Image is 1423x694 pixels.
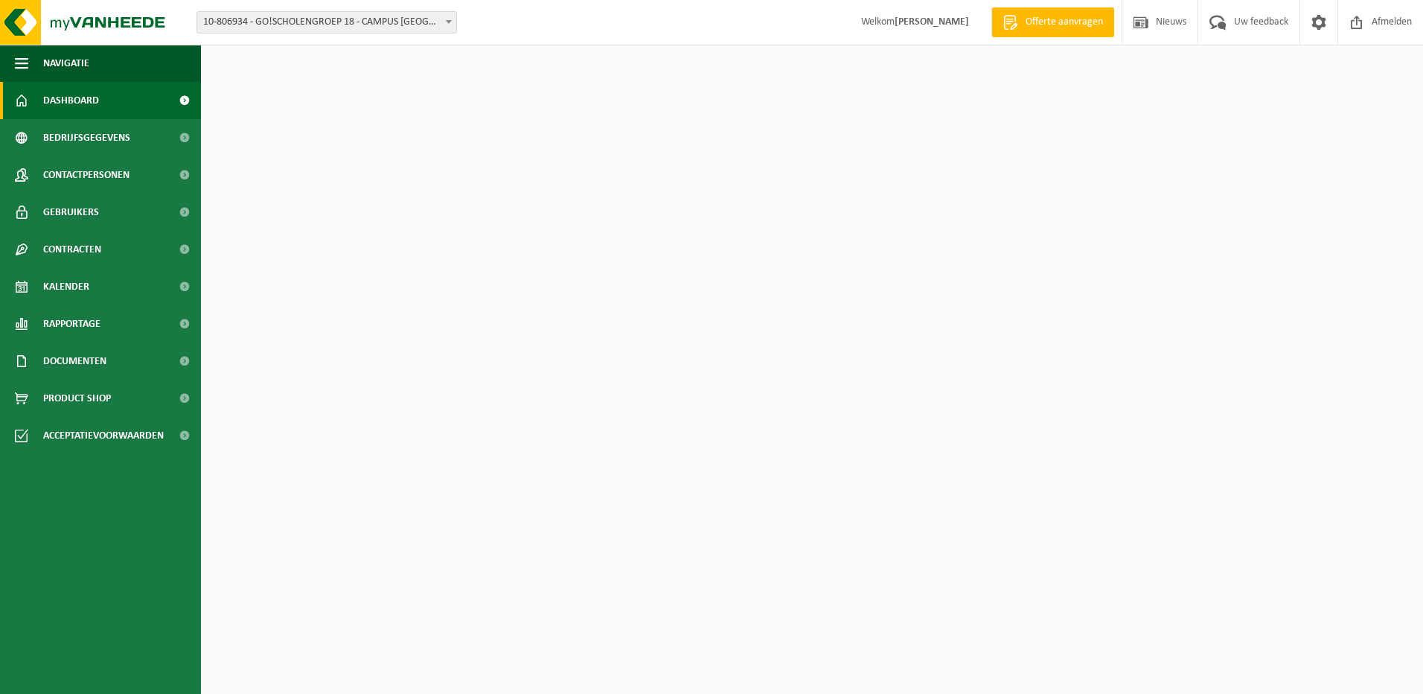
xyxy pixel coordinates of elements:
span: Navigatie [43,45,89,82]
span: Contactpersonen [43,156,129,194]
span: Rapportage [43,305,100,343]
span: Documenten [43,343,106,380]
span: 10-806934 - GO!SCHOLENGROEP 18 - CAMPUS HAMME - HAMME [196,11,457,34]
span: Acceptatievoorwaarden [43,417,164,454]
span: Contracten [43,231,101,268]
span: Dashboard [43,82,99,119]
strong: [PERSON_NAME] [895,16,969,28]
span: 10-806934 - GO!SCHOLENGROEP 18 - CAMPUS HAMME - HAMME [197,12,456,33]
span: Kalender [43,268,89,305]
a: Offerte aanvragen [991,7,1114,37]
span: Gebruikers [43,194,99,231]
span: Offerte aanvragen [1022,15,1107,30]
span: Product Shop [43,380,111,417]
span: Bedrijfsgegevens [43,119,130,156]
